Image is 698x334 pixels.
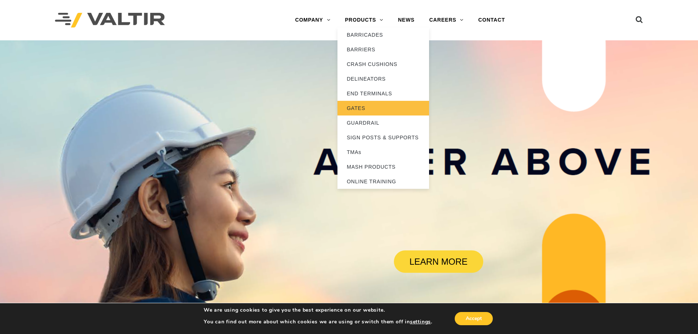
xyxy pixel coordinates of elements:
[337,174,429,189] a: ONLINE TRAINING
[337,27,429,42] a: BARRICADES
[337,71,429,86] a: DELINEATORS
[422,13,471,27] a: CAREERS
[471,13,512,27] a: CONTACT
[337,101,429,115] a: GATES
[55,13,165,28] img: Valtir
[410,319,431,325] button: settings
[394,250,483,273] a: LEARN MORE
[337,57,429,71] a: CRASH CUSHIONS
[337,130,429,145] a: SIGN POSTS & SUPPORTS
[204,319,432,325] p: You can find out more about which cookies we are using or switch them off in .
[337,115,429,130] a: GUARDRAIL
[337,13,391,27] a: PRODUCTS
[337,159,429,174] a: MASH PRODUCTS
[337,145,429,159] a: TMAs
[288,13,337,27] a: COMPANY
[391,13,422,27] a: NEWS
[337,86,429,101] a: END TERMINALS
[337,42,429,57] a: BARRIERS
[204,307,432,313] p: We are using cookies to give you the best experience on our website.
[455,312,493,325] button: Accept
